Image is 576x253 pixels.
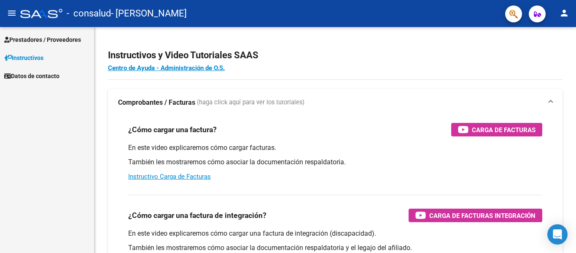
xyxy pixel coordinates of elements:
span: Carga de Facturas [472,125,536,135]
span: Instructivos [4,53,43,63]
mat-expansion-panel-header: Comprobantes / Facturas (haga click aquí para ver los tutoriales) [108,89,563,116]
span: - [PERSON_NAME] [111,4,187,23]
button: Carga de Facturas Integración [409,209,542,222]
p: También les mostraremos cómo asociar la documentación respaldatoria. [128,158,542,167]
mat-icon: menu [7,8,17,18]
p: En este video explicaremos cómo cargar una factura de integración (discapacidad). [128,229,542,238]
button: Carga de Facturas [451,123,542,136]
p: También les mostraremos cómo asociar la documentación respaldatoria y el legajo del afiliado. [128,243,542,253]
span: Datos de contacto [4,71,59,81]
p: En este video explicaremos cómo cargar facturas. [128,143,542,152]
span: (haga click aquí para ver los tutoriales) [197,98,304,107]
span: Prestadores / Proveedores [4,35,81,44]
h3: ¿Cómo cargar una factura? [128,124,217,136]
strong: Comprobantes / Facturas [118,98,195,107]
h3: ¿Cómo cargar una factura de integración? [128,209,266,221]
span: - consalud [67,4,111,23]
a: Instructivo Carga de Facturas [128,173,211,180]
span: Carga de Facturas Integración [429,210,536,221]
a: Centro de Ayuda - Administración de O.S. [108,64,225,72]
mat-icon: person [559,8,569,18]
div: Open Intercom Messenger [547,224,568,245]
h2: Instructivos y Video Tutoriales SAAS [108,47,563,63]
